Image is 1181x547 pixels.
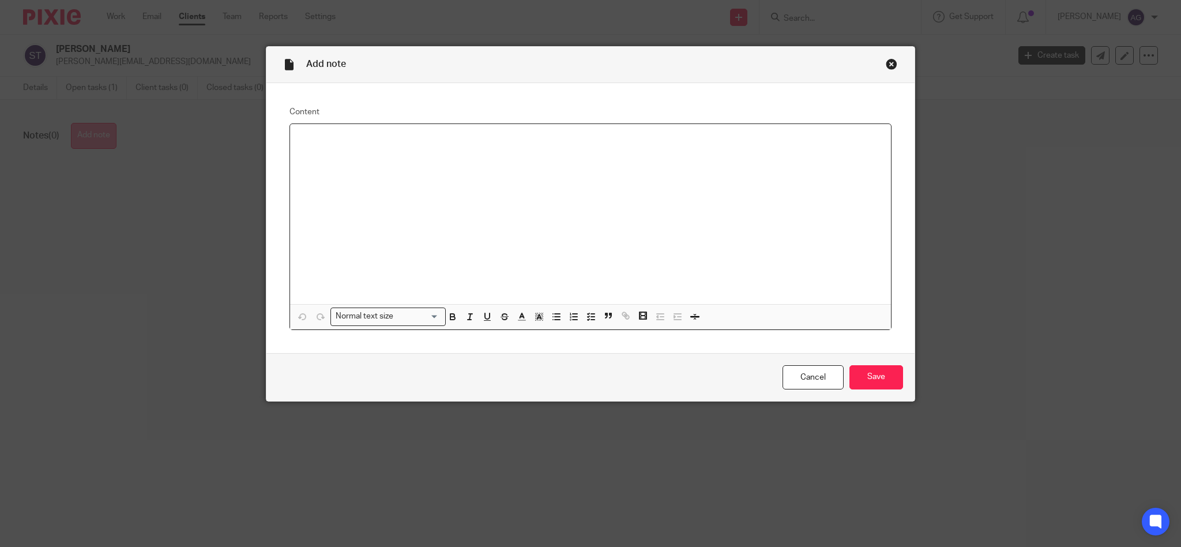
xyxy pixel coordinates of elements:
[886,58,897,70] div: Close this dialog window
[333,310,396,323] span: Normal text size
[289,106,892,118] label: Content
[783,365,844,390] a: Cancel
[849,365,903,390] input: Save
[330,308,446,325] div: Search for option
[306,59,346,69] span: Add note
[397,310,439,323] input: Search for option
